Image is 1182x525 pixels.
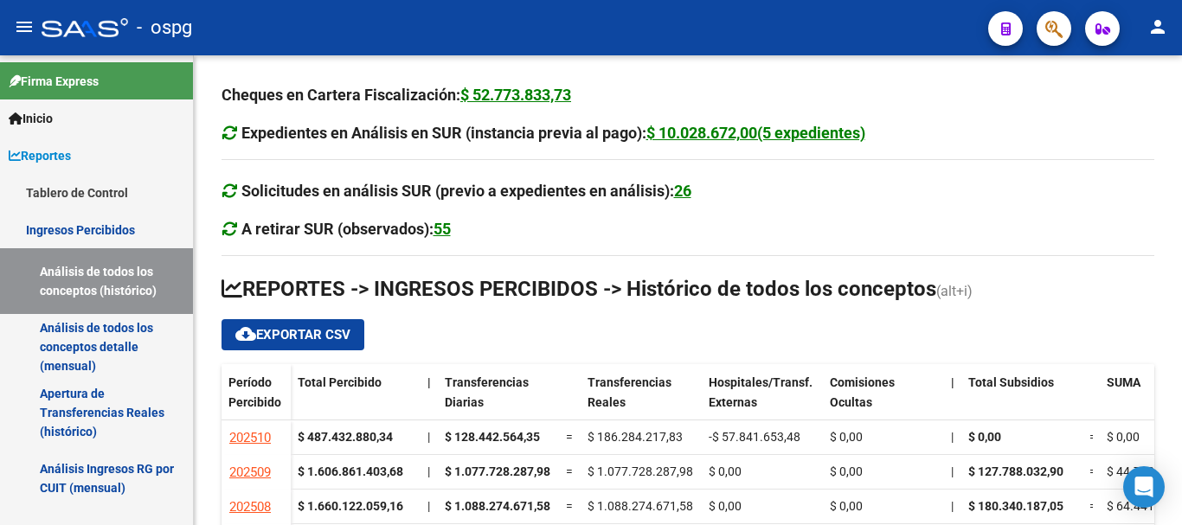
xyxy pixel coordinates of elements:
span: = [1089,499,1096,513]
span: $ 1.077.728.287,98 [588,464,693,478]
datatable-header-cell: Total Subsidios [961,364,1082,437]
span: = [566,430,573,444]
div: 26 [674,179,691,203]
div: $ 10.028.672,00(5 expedientes) [646,121,865,145]
datatable-header-cell: | [421,364,438,437]
strong: A retirar SUR (observados): [241,220,451,238]
datatable-header-cell: Comisiones Ocultas [823,364,944,437]
div: Open Intercom Messenger [1123,466,1165,508]
span: | [951,375,954,389]
span: Inicio [9,109,53,128]
mat-icon: cloud_download [235,323,256,344]
span: Reportes [9,146,71,165]
strong: $ 1.606.861.403,68 [298,464,403,478]
span: 202509 [229,464,271,480]
datatable-header-cell: Total Percibido [291,364,421,437]
span: Firma Express [9,72,99,91]
div: $ 52.773.833,73 [460,83,571,107]
span: Exportar CSV [235,327,350,343]
strong: $ 1.660.122.059,16 [298,499,403,513]
strong: Solicitudes en análisis SUR (previo a expedientes en análisis): [241,182,691,200]
strong: Cheques en Cartera Fiscalización: [222,86,571,104]
span: 202508 [229,499,271,515]
div: 55 [434,217,451,241]
span: $ 0,00 [830,464,863,478]
span: Período Percibido [228,375,281,409]
datatable-header-cell: Hospitales/Transf. Externas [702,364,823,437]
datatable-header-cell: Período Percibido [222,364,291,437]
datatable-header-cell: Transferencias Reales [581,364,702,437]
span: - ospg [137,9,192,47]
span: = [1089,430,1096,444]
button: Exportar CSV [222,319,364,350]
datatable-header-cell: | [944,364,961,437]
span: $ 0,00 [709,464,742,478]
span: $ 127.788.032,90 [968,464,1063,478]
span: | [427,464,430,478]
span: 202510 [229,430,271,445]
span: | [427,375,431,389]
span: = [566,464,573,478]
span: Transferencias Diarias [445,375,529,409]
span: $ 0,00 [968,430,1001,444]
span: Hospitales/Transf. Externas [709,375,813,409]
span: $ 186.284.217,83 [588,430,683,444]
span: SUMA [1107,375,1140,389]
strong: Expedientes en Análisis en SUR (instancia previa al pago): [241,124,865,142]
span: Total Subsidios [968,375,1054,389]
span: | [427,499,430,513]
span: REPORTES -> INGRESOS PERCIBIDOS -> Histórico de todos los conceptos [222,277,936,301]
span: $ 0,00 [830,430,863,444]
span: | [951,464,954,478]
span: Comisiones Ocultas [830,375,895,409]
span: $ 128.442.564,35 [445,430,540,444]
span: $ 1.077.728.287,98 [445,464,550,478]
span: (alt+i) [936,283,973,299]
span: Transferencias Reales [588,375,671,409]
span: $ 1.088.274.671,58 [445,499,550,513]
span: Total Percibido [298,375,382,389]
span: | [951,499,954,513]
span: = [566,499,573,513]
span: = [1089,464,1096,478]
span: $ 180.340.187,05 [968,499,1063,513]
span: $ 1.088.274.671,58 [588,499,693,513]
datatable-header-cell: Transferencias Diarias [438,364,559,437]
strong: $ 487.432.880,34 [298,430,393,444]
mat-icon: menu [14,16,35,37]
span: -$ 57.841.653,48 [709,430,800,444]
span: | [951,430,954,444]
span: $ 0,00 [709,499,742,513]
span: $ 0,00 [1107,430,1140,444]
mat-icon: person [1147,16,1168,37]
span: | [427,430,430,444]
span: $ 0,00 [830,499,863,513]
